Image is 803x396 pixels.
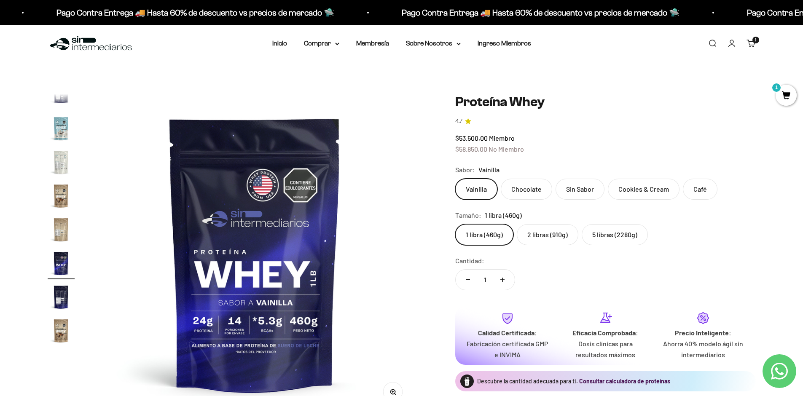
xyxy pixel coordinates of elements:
[406,38,461,49] summary: Sobre Nosotros
[356,40,389,47] a: Membresía
[477,377,578,385] span: Descubre la cantidad adecuada para ti.
[465,338,550,360] p: Fabricación certificada GMP e INVIMA
[478,329,537,337] strong: Calidad Certificada:
[399,6,677,19] p: Pago Contra Entrega 🚚 Hasta 60% de descuento vs precios de mercado 🛸
[48,216,75,243] img: Proteína Whey
[48,115,75,142] img: Proteína Whey
[661,338,745,360] p: Ahorra 40% modelo ágil sin intermediarios
[48,317,75,344] img: Proteína Whey
[563,338,647,360] p: Dosis clínicas para resultados máximos
[675,329,731,337] strong: Precio Inteligente:
[572,329,638,337] strong: Eficacia Comprobada:
[48,317,75,347] button: Ir al artículo 20
[48,182,75,212] button: Ir al artículo 16
[54,6,331,19] p: Pago Contra Entrega 🚚 Hasta 60% de descuento vs precios de mercado 🛸
[456,270,480,290] button: Reducir cantidad
[455,117,462,126] span: 4.7
[455,117,756,126] a: 4.74.7 de 5.0 estrellas
[455,164,475,175] legend: Sabor:
[48,115,75,144] button: Ir al artículo 14
[455,255,484,266] label: Cantidad:
[478,164,500,175] span: Vainilla
[48,216,75,246] button: Ir al artículo 17
[455,145,487,153] span: $58.850,00
[272,40,287,47] a: Inicio
[48,81,75,111] button: Ir al artículo 13
[485,210,522,221] span: 1 libra (460g)
[478,40,531,47] a: Ingreso Miembros
[489,134,515,142] span: Miembro
[48,250,75,279] button: Ir al artículo 18
[489,145,524,153] span: No Miembro
[48,182,75,209] img: Proteína Whey
[455,134,488,142] span: $53.500,00
[48,284,75,313] button: Ir al artículo 19
[48,149,75,176] img: Proteína Whey
[48,250,75,277] img: Proteína Whey
[490,270,515,290] button: Aumentar cantidad
[455,94,756,110] h1: Proteína Whey
[579,377,670,385] button: Consultar calculadora de proteínas
[755,38,756,42] span: 1
[776,91,797,101] a: 1
[460,375,474,388] img: Proteína
[48,284,75,310] img: Proteína Whey
[48,149,75,178] button: Ir al artículo 15
[771,83,782,93] mark: 1
[48,81,75,108] img: Proteína Whey
[304,38,339,49] summary: Comprar
[455,210,481,221] legend: Tamaño:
